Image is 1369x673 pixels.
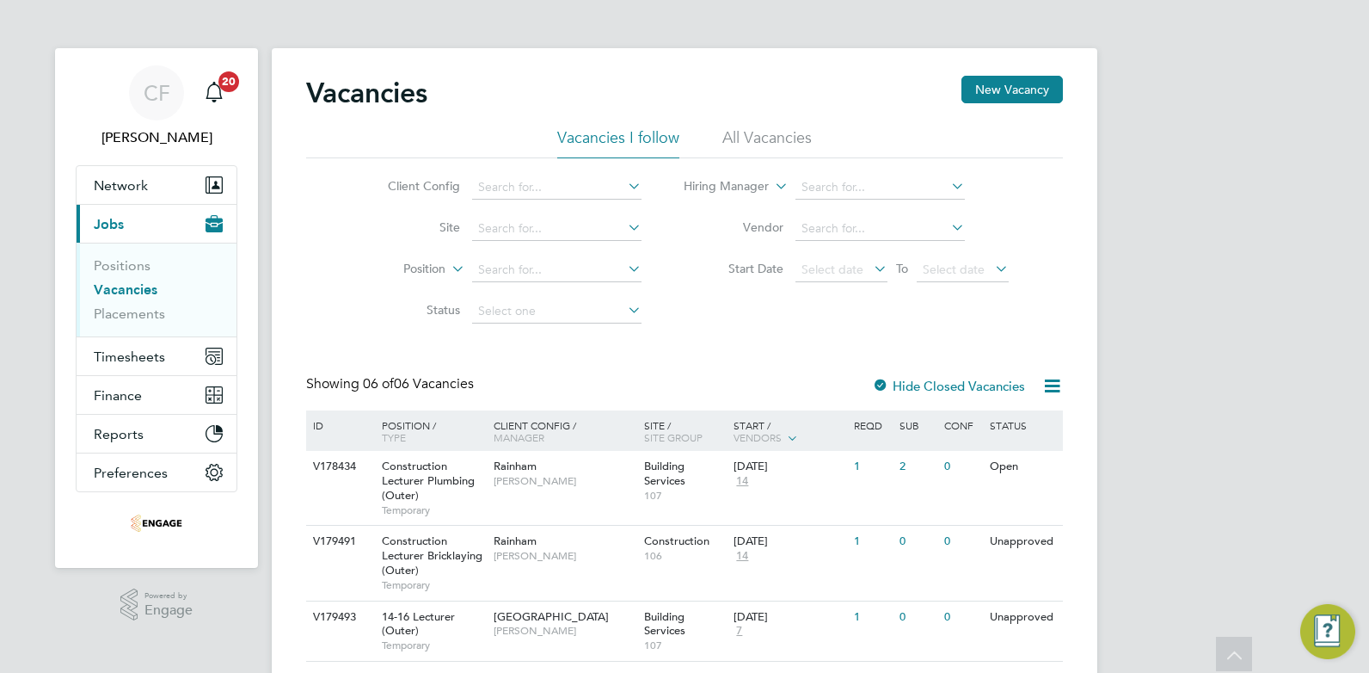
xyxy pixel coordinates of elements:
div: Site / [640,411,730,452]
div: V178434 [309,451,369,483]
input: Search for... [472,176,642,200]
span: Building Services [644,609,685,639]
span: Jobs [94,216,124,232]
div: 0 [895,526,940,558]
div: Showing [306,375,477,393]
span: Vendors [734,430,782,444]
div: Open [985,451,1060,483]
div: Start / [729,411,850,454]
span: 20 [218,71,239,92]
a: Go to home page [76,509,237,537]
label: Vendor [684,219,783,235]
a: CF[PERSON_NAME] [76,65,237,148]
span: Engage [144,603,193,618]
div: Jobs [77,243,236,336]
label: Start Date [684,261,783,276]
a: Placements [94,306,165,322]
span: [GEOGRAPHIC_DATA] [494,609,609,624]
span: 107 [644,639,726,652]
span: Select date [923,262,985,277]
input: Search for... [472,258,642,282]
button: Network [77,166,236,204]
span: 107 [644,489,726,503]
div: 0 [940,602,985,633]
span: Preferences [94,465,168,481]
label: Status [361,302,460,318]
span: Construction Lecturer Plumbing (Outer) [382,459,475,503]
div: Position / [369,411,489,452]
div: Conf [940,411,985,440]
label: Client Config [361,178,460,194]
span: CF [144,82,170,104]
button: Reports [77,415,236,453]
span: Temporary [382,639,485,652]
div: Sub [895,411,940,440]
span: Site Group [644,430,703,444]
button: Preferences [77,454,236,491]
div: 2 [895,451,940,483]
span: 06 Vacancies [363,375,474,392]
span: Powered by [144,589,193,603]
div: 0 [895,602,940,633]
span: Reports [94,426,144,442]
input: Select one [472,299,642,324]
span: Cam Fisher [76,127,237,148]
span: Construction Lecturer Bricklaying (Outer) [382,534,482,577]
div: ID [309,411,369,440]
span: Network [94,177,148,194]
span: [PERSON_NAME] [494,474,635,488]
input: Search for... [472,217,642,241]
input: Search for... [795,217,965,241]
div: Client Config / [489,411,640,452]
a: Powered byEngage [120,589,193,621]
button: Jobs [77,205,236,243]
span: Manager [494,430,544,444]
input: Search for... [795,176,965,200]
div: Unapproved [985,526,1060,558]
span: To [891,257,913,280]
span: 14 [734,549,751,564]
a: Positions [94,257,150,274]
span: Type [382,430,406,444]
div: Unapproved [985,602,1060,633]
span: Timesheets [94,349,165,365]
label: Hiring Manager [670,178,769,195]
div: V179493 [309,602,369,633]
span: Temporary [382,578,485,592]
div: Reqd [850,411,894,440]
h2: Vacancies [306,76,427,110]
div: Status [985,411,1060,440]
div: 0 [940,526,985,558]
span: Construction [644,534,709,548]
div: [DATE] [734,610,845,625]
span: [PERSON_NAME] [494,549,635,563]
button: Engage Resource Center [1300,604,1355,659]
label: Position [347,261,445,278]
div: [DATE] [734,534,845,549]
div: 0 [940,451,985,483]
div: V179491 [309,526,369,558]
a: Vacancies [94,281,157,298]
span: 14 [734,474,751,489]
div: 1 [850,526,894,558]
span: 14-16 Lecturer (Outer) [382,609,455,639]
span: 06 of [363,375,394,392]
label: Hide Closed Vacancies [872,378,1025,394]
li: Vacancies I follow [557,127,679,158]
span: Rainham [494,459,537,473]
a: 20 [197,65,231,120]
span: Select date [801,262,863,277]
button: Finance [77,376,236,414]
div: 1 [850,602,894,633]
nav: Main navigation [55,48,258,568]
label: Site [361,219,460,235]
span: Temporary [382,503,485,517]
button: Timesheets [77,337,236,375]
button: New Vacancy [961,76,1063,103]
span: Building Services [644,459,685,488]
div: 1 [850,451,894,483]
span: [PERSON_NAME] [494,624,635,638]
span: 106 [644,549,726,563]
span: Finance [94,387,142,404]
span: 7 [734,624,745,639]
